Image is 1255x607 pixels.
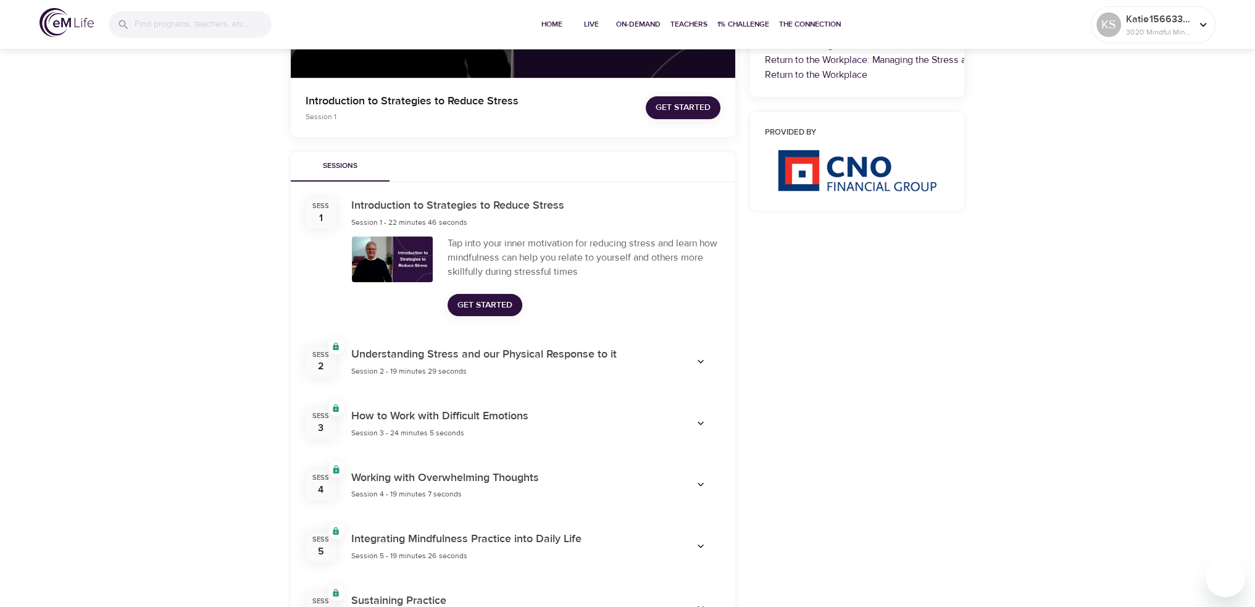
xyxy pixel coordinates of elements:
div: 5 [318,545,324,559]
span: Session 1 - 22 minutes 46 seconds [351,217,467,227]
span: Session 3 - 24 minutes 5 seconds [351,428,464,438]
input: Find programs, teachers, etc... [135,11,272,38]
h6: Working with Overwhelming Thoughts [351,469,539,487]
p: 3020 Mindful Minutes [1126,27,1191,38]
div: 1 [319,211,323,225]
span: 1% Challenge [717,18,769,31]
p: Introduction to Strategies to Reduce Stress [306,93,613,109]
button: Get Started [448,294,522,317]
div: Sess [312,350,329,360]
p: Session 1 [306,111,613,122]
div: Sess [312,411,329,421]
div: 3 [318,421,323,435]
div: KS [1096,12,1121,37]
iframe: Button to launch messaging window [1206,558,1245,597]
span: On-Demand [616,18,661,31]
h6: Provided by [765,127,950,140]
a: Return to the Workplace [765,69,867,81]
span: Sessions [298,160,382,173]
a: Return to the Workplace: Managing the Stress and Anxiety [765,54,1012,66]
h6: How to Work with Difficult Emotions [351,408,528,425]
h6: Understanding Stress and our Physical Response to it [351,346,617,364]
div: 4 [318,483,323,497]
span: The Connection [779,18,841,31]
span: Session 2 - 19 minutes 29 seconds [351,366,467,376]
p: Katie1566335097 [1126,12,1191,27]
div: Tap into your inner motivation for reducing stress and learn how mindfulness can help you relate ... [448,237,720,279]
h6: Introduction to Strategies to Reduce Stress [351,197,564,215]
span: Live [577,18,606,31]
button: Get Started [646,96,720,119]
div: Sess [312,473,329,483]
img: CNO%20logo.png [777,149,936,191]
span: Session 4 - 19 minutes 7 seconds [351,489,462,499]
div: Sess [312,597,329,606]
span: Teachers [670,18,707,31]
span: Get Started [457,298,512,313]
span: Home [537,18,567,31]
span: Session 5 - 19 minutes 26 seconds [351,551,467,561]
div: Sess [312,535,329,545]
div: 2 [318,359,324,374]
div: Sess [312,201,329,211]
h6: Integrating Mindfulness Practice into Daily Life [351,530,582,548]
img: logo [40,8,94,37]
span: Get Started [656,100,711,115]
